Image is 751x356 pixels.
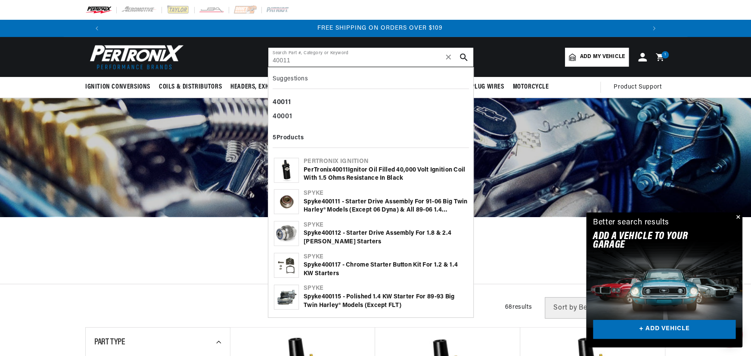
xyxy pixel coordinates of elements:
[94,338,125,347] span: Part Type
[274,194,298,210] img: Spyke 400111 - Starter Drive Assembly for 91-06 Big Twin Harley® Models (Except 06 Dyna) & All 89...
[447,77,509,97] summary: Spark Plug Wires
[454,48,473,67] button: search button
[88,20,106,37] button: Translation missing: en.sections.announcements.previous_announcement
[85,83,150,92] span: Ignition Conversions
[85,77,155,97] summary: Ignition Conversions
[110,24,650,33] div: Announcement
[274,221,298,246] img: Spyke 400112 - Starter Drive Assembly for 1.8 & 2.4 kW Spyke Starters
[304,198,468,215] div: Spyke 1 - Starter Drive Assembly for 91-06 Big Twin Harley® Models (Except 06 Dyna) & All 89-06 1...
[268,48,473,67] input: Search Part #, Category or Keyword
[512,83,549,92] span: Motorcycle
[155,77,226,97] summary: Coils & Distributors
[64,20,687,37] slideshow-component: Translation missing: en.sections.announcements.announcement_bar
[565,48,629,67] a: Add my vehicle
[304,166,468,183] div: PerTronix Ignitor Oil Filled 40,000 Volt Ignition Coil with 1.5 Ohms Resistance in Black
[593,232,714,250] h2: Add A VEHICLE to your garage
[304,229,468,246] div: Spyke 2 - Starter Drive Assembly for 1.8 & 2.4 [PERSON_NAME] Starters
[274,257,298,273] img: Spyke 400117 - Chrome Starter Button Kit for 1.2 & 1.4 kW Starters
[321,262,337,268] b: 40011
[732,212,742,223] button: Close
[304,293,468,310] div: Spyke 5 - Polished 1.4 kW Starter for 89-93 Big Twin Harley® Models (Except FLT)
[645,20,663,37] button: Translation missing: en.sections.announcements.next_announcement
[553,304,577,311] span: Sort by
[664,51,666,58] span: 1
[273,72,469,89] div: Suggestions
[85,42,184,72] img: Pertronix
[452,83,504,92] span: Spark Plug Wires
[226,77,335,97] summary: Headers, Exhausts & Components
[273,110,469,124] div: 40001
[110,24,650,33] div: 3 of 3
[321,199,337,205] b: 40011
[304,157,468,166] div: Pertronix Ignition
[545,297,657,319] select: Sort by
[332,167,348,173] b: 40011
[614,77,666,98] summary: Product Support
[304,284,468,293] div: Spyke
[304,189,468,198] div: Spyke
[508,77,553,97] summary: Motorcycle
[593,320,735,339] a: + ADD VEHICLE
[304,253,468,261] div: Spyke
[273,135,304,141] b: 5 Products
[274,289,298,305] img: Spyke 400115 - Polished 1.4 kW Starter for 89-93 Big Twin Harley® Models (Except FLT)
[159,83,222,92] span: Coils & Distributors
[593,217,669,229] div: Better search results
[230,83,331,92] span: Headers, Exhausts & Components
[304,221,468,230] div: Spyke
[505,304,532,310] span: 68 results
[614,83,661,92] span: Product Support
[274,158,298,182] img: PerTronix 40011 Ignitor Oil Filled 40,000 Volt Ignition Coil with 1.5 Ohms Resistance in Black
[317,25,443,31] span: FREE SHIPPING ON ORDERS OVER $109
[304,261,468,278] div: Spyke 7 - Chrome Starter Button Kit for 1.2 & 1.4 kW Starters
[321,294,337,300] b: 40011
[273,99,291,106] b: 40011
[580,53,625,61] span: Add my vehicle
[321,230,337,236] b: 40011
